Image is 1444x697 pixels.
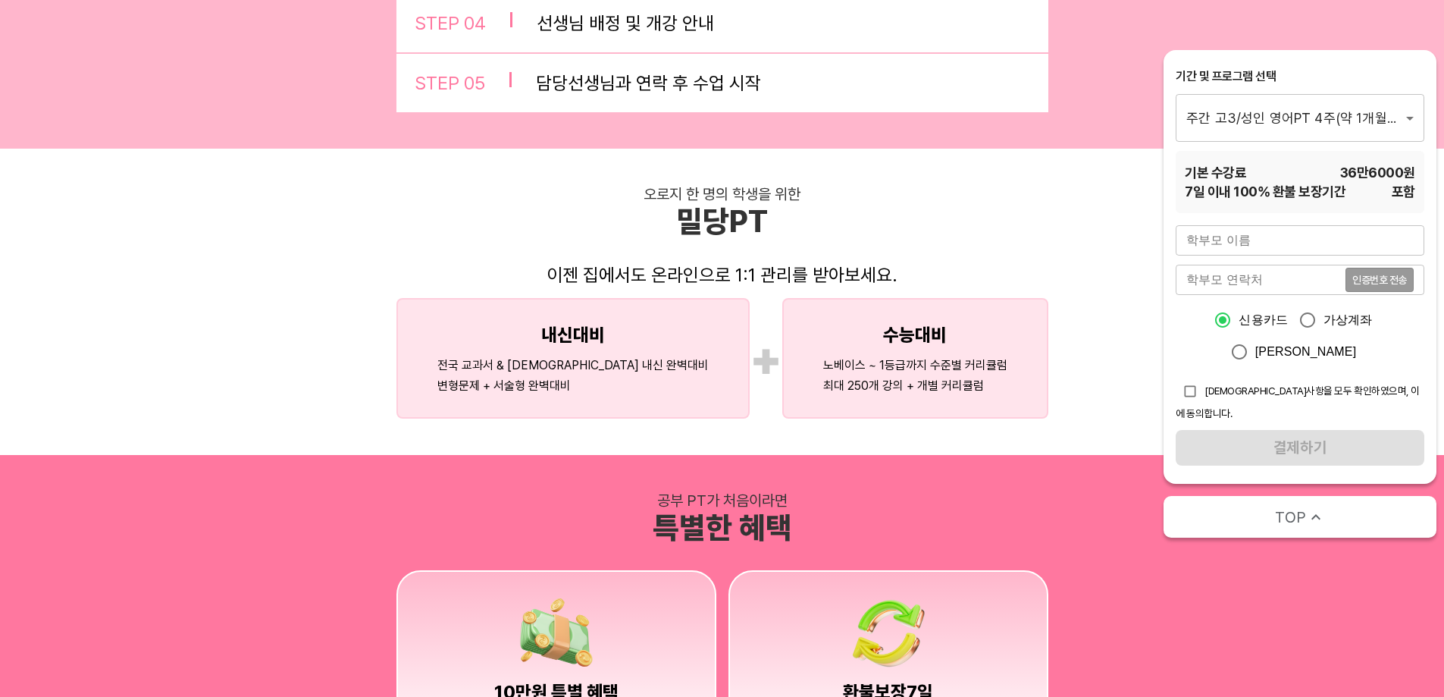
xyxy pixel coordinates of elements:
div: 내신대비 [541,324,605,346]
div: 담당선생님과 연락 후 수업 시작 [536,72,761,94]
span: 포함 [1392,182,1415,201]
div: + [750,329,782,387]
div: 변형문제 + 서술형 완벽대비 [437,378,709,393]
div: 수능대비 [883,324,947,346]
span: STEP 0 5 [415,72,485,94]
div: 최대 250개 강의 + 개별 커리큘럼 [823,378,1007,393]
div: 노베이스 ~ 1등급까지 수준별 커리큘럼 [823,358,1007,372]
input: 학부모 연락처를 입력해주세요 [1176,265,1345,295]
span: 7 일 이내 100% 환불 보장기간 [1185,182,1345,201]
button: TOP [1164,496,1436,538]
span: STEP 0 4 [415,12,486,34]
div: 주간 고3/성인 영어PT 4주(약 1개월) 집중관리 [1176,94,1424,141]
span: 가상계좌 [1323,311,1373,329]
span: 신용카드 [1239,311,1288,329]
div: 공부 PT가 처음이라면 [657,491,788,510]
span: [DEMOGRAPHIC_DATA]사항을 모두 확인하였으며, 이에 동의합니다. [1176,385,1420,419]
input: 학부모 이름을 입력해주세요 [1176,225,1424,256]
span: 기본 수강료 [1185,163,1246,182]
div: 특별한 혜택 [653,510,792,546]
span: TOP [1275,507,1306,528]
span: 36만6000 원 [1340,163,1415,182]
div: 밀당PT [676,203,768,240]
div: 선생님 배정 및 개강 안내 [537,12,714,34]
img: refund-icon [852,596,925,669]
div: 전국 교과서 & [DEMOGRAPHIC_DATA] 내신 완벽대비 [437,358,709,372]
img: payback-icon [520,596,593,669]
div: 이젠 집에서도 온라인으로 1:1 관리를 받아보세요. [547,264,897,286]
span: [PERSON_NAME] [1255,343,1357,361]
div: 기간 및 프로그램 선택 [1176,68,1424,85]
div: 오로지 한 명의 학생을 위한 [644,185,800,203]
